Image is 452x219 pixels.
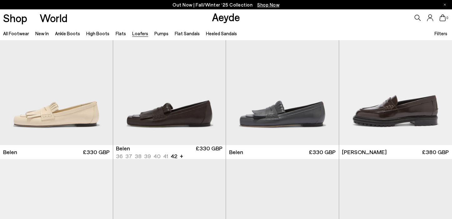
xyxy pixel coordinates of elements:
[154,31,168,36] a: Pumps
[257,2,279,7] span: Navigate to /collections/new-in
[35,31,49,36] a: New In
[434,31,447,36] span: Filters
[83,148,110,156] span: £330 GBP
[113,4,226,145] img: Belen Tassel Loafers
[116,144,130,152] span: Belen
[173,1,279,9] p: Out Now | Fall/Winter ‘25 Collection
[132,31,148,36] a: Loafers
[113,145,226,159] a: Belen 36 37 38 39 40 41 42 + £330 GBP
[171,152,177,160] li: 42
[3,31,29,36] a: All Footwear
[446,16,449,20] span: 0
[116,31,126,36] a: Flats
[3,12,27,23] a: Shop
[439,14,446,21] a: 0
[196,144,223,160] span: £330 GBP
[212,10,240,23] a: Aeyde
[86,31,109,36] a: High Boots
[113,4,226,145] a: Next slide Previous slide
[226,145,339,159] a: Belen £330 GBP
[40,12,68,23] a: World
[175,31,200,36] a: Flat Sandals
[3,148,17,156] span: Belen
[113,4,226,145] div: 1 / 6
[342,148,387,156] span: [PERSON_NAME]
[229,148,243,156] span: Belen
[309,148,336,156] span: £330 GBP
[180,152,183,160] li: +
[422,148,449,156] span: £380 GBP
[116,152,175,160] ul: variant
[226,4,339,145] img: Belen Tassel Loafers
[206,31,237,36] a: Heeled Sandals
[55,31,80,36] a: Ankle Boots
